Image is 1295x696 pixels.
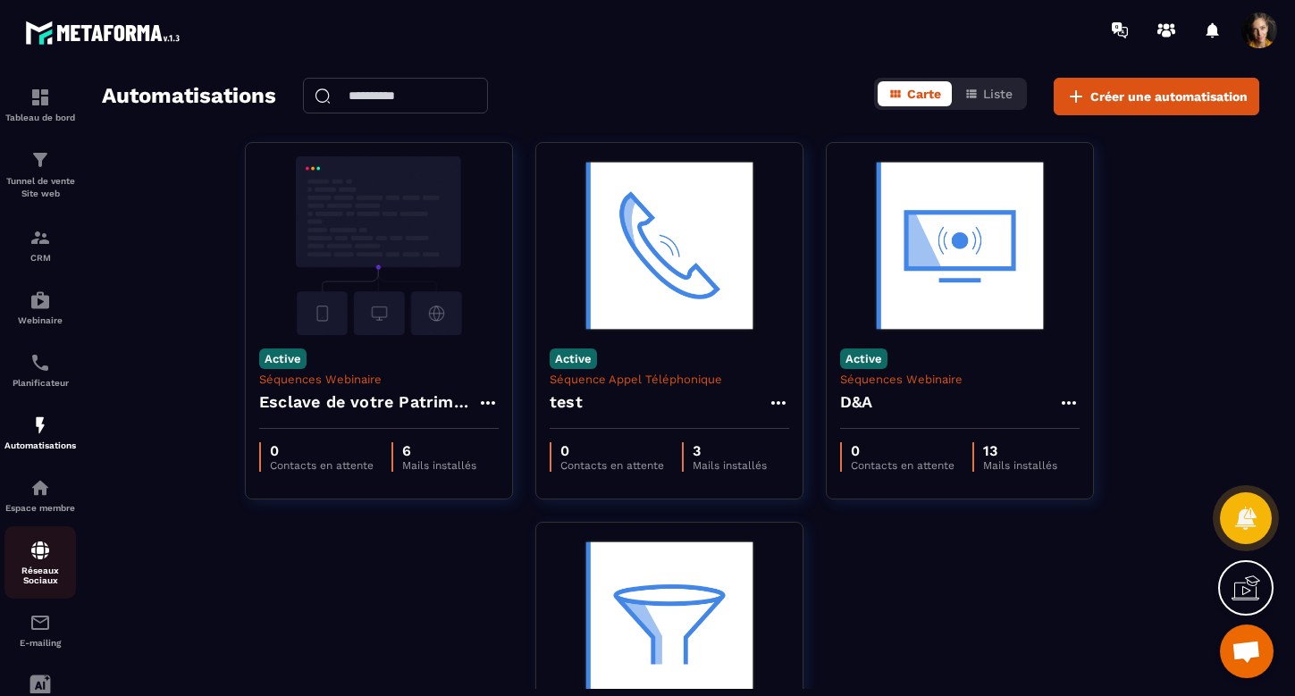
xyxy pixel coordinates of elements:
a: schedulerschedulerPlanificateur [4,339,76,401]
p: CRM [4,253,76,263]
img: scheduler [29,352,51,373]
p: 0 [560,442,664,459]
p: Active [840,348,887,369]
button: Liste [954,81,1023,106]
p: Contacts en attente [270,459,374,472]
p: Mails installés [402,459,476,472]
a: emailemailE-mailing [4,599,76,661]
img: formation [29,87,51,108]
a: formationformationCRM [4,214,76,276]
img: formation [29,149,51,171]
img: automations [29,477,51,499]
p: Planificateur [4,378,76,388]
img: automation-background [550,156,789,335]
p: Automatisations [4,440,76,450]
p: Tunnel de vente Site web [4,175,76,200]
p: Espace membre [4,503,76,513]
p: 0 [270,442,374,459]
p: 6 [402,442,476,459]
img: formation [29,227,51,248]
p: Séquences Webinaire [259,373,499,386]
h4: test [550,390,583,415]
p: Tableau de bord [4,113,76,122]
button: Carte [878,81,952,106]
img: email [29,612,51,633]
div: Ouvrir le chat [1220,625,1274,678]
a: automationsautomationsAutomatisations [4,401,76,464]
p: Séquences Webinaire [840,373,1080,386]
a: social-networksocial-networkRéseaux Sociaux [4,526,76,599]
a: automationsautomationsEspace membre [4,464,76,526]
img: automation-background [259,156,499,335]
p: 0 [851,442,954,459]
p: Mails installés [983,459,1057,472]
p: Webinaire [4,315,76,325]
p: 3 [693,442,767,459]
img: automation-background [840,156,1080,335]
img: automations [29,415,51,436]
span: Liste [983,87,1013,101]
img: automations [29,289,51,311]
p: Réseaux Sociaux [4,566,76,585]
a: formationformationTableau de bord [4,73,76,136]
img: logo [25,16,186,49]
p: Mails installés [693,459,767,472]
a: formationformationTunnel de vente Site web [4,136,76,214]
p: Active [259,348,307,369]
span: Créer une automatisation [1090,88,1248,105]
p: 13 [983,442,1057,459]
p: Active [550,348,597,369]
h2: Automatisations [102,78,276,115]
button: Créer une automatisation [1054,78,1259,115]
h4: D&A [840,390,873,415]
p: Contacts en attente [560,459,664,472]
p: Séquence Appel Téléphonique [550,373,789,386]
span: Carte [907,87,941,101]
p: Contacts en attente [851,459,954,472]
a: automationsautomationsWebinaire [4,276,76,339]
p: E-mailing [4,638,76,648]
h4: Esclave de votre Patrimoine - Copy [259,390,477,415]
img: social-network [29,540,51,561]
